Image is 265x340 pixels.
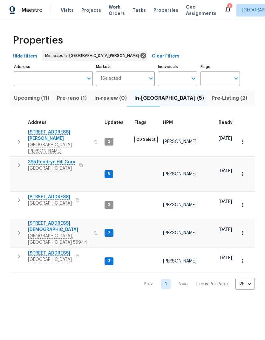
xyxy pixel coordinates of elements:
[219,120,233,125] span: Ready
[186,4,216,17] span: Geo Assignments
[219,120,238,125] div: Earliest renovation start date (first business day after COE or Checkout)
[153,7,178,13] span: Properties
[105,120,124,125] span: Updates
[227,4,232,10] div: 5
[146,74,155,83] button: Open
[134,94,204,103] span: In-[GEOGRAPHIC_DATA] (5)
[96,65,155,69] label: Markets
[149,51,182,62] button: Clear Filters
[45,52,142,59] span: Minneapolis-[GEOGRAPHIC_DATA][PERSON_NAME]
[161,279,171,289] a: Goto page 1
[14,65,93,69] label: Address
[163,203,196,207] span: [PERSON_NAME]
[42,51,147,61] div: Minneapolis-[GEOGRAPHIC_DATA][PERSON_NAME]
[105,202,113,207] span: 3
[212,94,247,103] span: Pre-Listing (2)
[94,94,127,103] span: In-review (0)
[85,74,93,83] button: Open
[105,258,113,264] span: 3
[13,37,63,44] span: Properties
[158,65,197,69] label: Individuals
[105,139,113,144] span: 2
[138,278,255,290] nav: Pagination Navigation
[109,4,125,17] span: Work Orders
[163,259,196,263] span: [PERSON_NAME]
[105,171,112,177] span: 5
[163,120,173,125] span: HPM
[134,120,146,125] span: Flags
[13,52,37,60] span: Hide filters
[10,51,40,62] button: Hide filters
[232,74,241,83] button: Open
[219,228,232,232] span: [DATE]
[219,256,232,260] span: [DATE]
[22,7,43,13] span: Maestro
[219,169,232,173] span: [DATE]
[152,52,180,60] span: Clear Filters
[219,200,232,204] span: [DATE]
[132,8,146,12] span: Tasks
[81,7,101,13] span: Projects
[163,231,196,235] span: [PERSON_NAME]
[189,74,198,83] button: Open
[61,7,74,13] span: Visits
[200,65,240,69] label: Flags
[196,281,228,287] p: Items Per Page
[163,172,196,176] span: [PERSON_NAME]
[134,136,158,143] span: OD Select
[163,139,196,144] span: [PERSON_NAME]
[57,94,87,103] span: Pre-reno (1)
[219,136,232,141] span: [DATE]
[14,94,49,103] span: Upcoming (11)
[28,120,47,125] span: Address
[100,76,121,81] span: 1 Selected
[105,230,113,236] span: 2
[235,276,255,292] div: 25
